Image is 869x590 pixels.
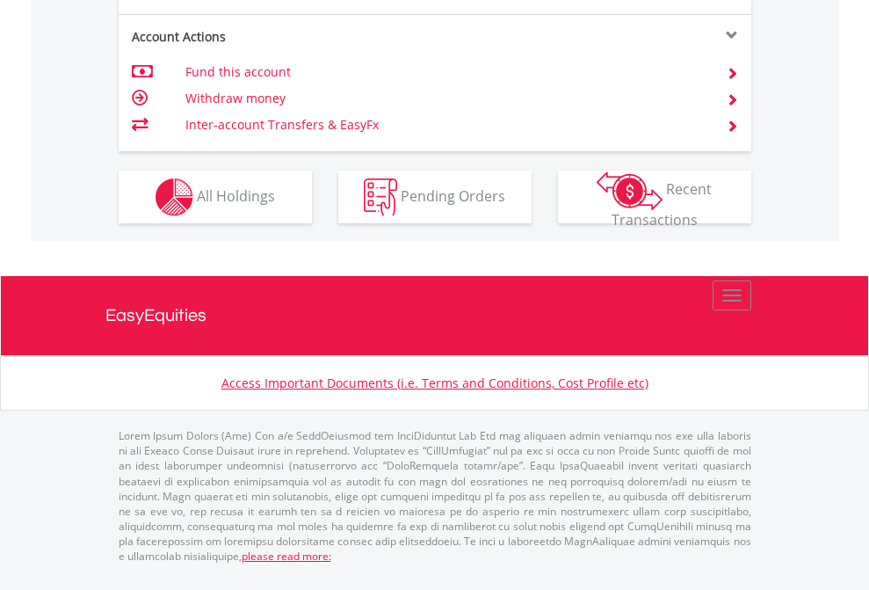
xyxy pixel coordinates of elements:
[597,171,663,210] img: transactions-zar-wht.png
[185,85,705,112] td: Withdraw money
[242,549,331,564] a: please read more:
[197,186,275,205] span: All Holdings
[401,186,505,205] span: Pending Orders
[119,28,435,46] div: Account Actions
[558,171,751,223] button: Recent Transactions
[105,276,764,355] a: EasyEquities
[185,59,705,85] td: Fund this account
[221,375,648,391] a: Access Important Documents (i.e. Terms and Conditions, Cost Profile etc)
[119,428,751,564] p: Lorem Ipsum Dolors (Ame) Con a/e SeddOeiusmod tem InciDiduntut Lab Etd mag aliquaen admin veniamq...
[119,171,312,223] button: All Holdings
[338,171,532,223] button: Pending Orders
[185,112,705,138] td: Inter-account Transfers & EasyFx
[364,178,397,216] img: pending_instructions-wht.png
[156,178,193,216] img: holdings-wht.png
